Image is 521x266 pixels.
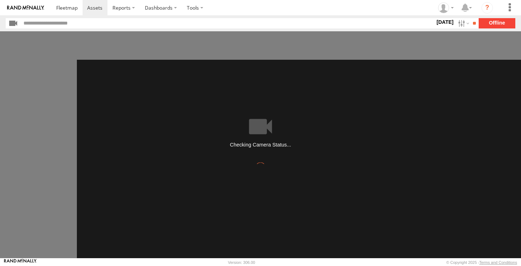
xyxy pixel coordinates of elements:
div: © Copyright 2025 - [446,260,517,265]
a: Visit our Website [4,259,37,266]
div: Version: 306.00 [228,260,255,265]
div: Erick Ramirez [436,2,456,13]
a: Terms and Conditions [479,260,517,265]
label: Search Filter Options [455,18,470,28]
img: rand-logo.svg [7,5,44,10]
i: ? [481,2,493,14]
label: [DATE] [435,18,455,26]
